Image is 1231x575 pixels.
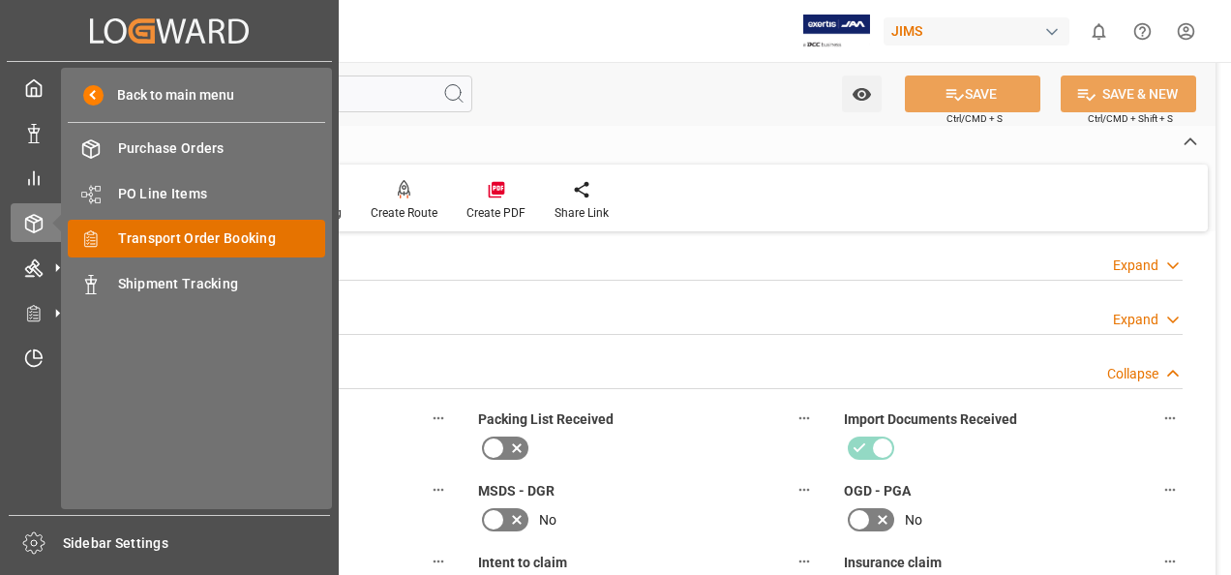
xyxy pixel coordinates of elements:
button: SAVE [905,76,1040,112]
button: Shipping instructions SENT [426,406,451,431]
span: Shipment Tracking [118,274,326,294]
a: Shipment Tracking [68,264,325,302]
div: Create PDF [466,204,525,222]
button: Intent to claim [792,549,817,574]
span: Ctrl/CMD + Shift + S [1088,111,1173,126]
span: Transport Order Booking [118,228,326,249]
a: Data Management [11,113,328,151]
div: Share Link [555,204,609,222]
button: Receiving report [426,549,451,574]
a: Timeslot Management V2 [11,339,328,377]
button: MSDS - DGR [792,477,817,502]
span: PO Line Items [118,184,326,204]
button: open menu [842,76,882,112]
span: Ctrl/CMD + S [946,111,1003,126]
div: Create Route [371,204,437,222]
span: Back to main menu [104,85,234,106]
button: OGD - PGA [1157,477,1183,502]
button: Insurance claim [1157,549,1183,574]
a: Transport Order Booking [68,220,325,257]
button: Packing List Received [792,406,817,431]
span: Sidebar Settings [63,533,331,554]
span: Purchase Orders [118,138,326,159]
div: JIMS [884,17,1069,45]
span: OGD - PGA [844,481,911,501]
button: show 0 new notifications [1077,10,1121,53]
button: SAVE & NEW [1061,76,1196,112]
button: Help Center [1121,10,1164,53]
a: My Reports [11,159,328,197]
a: Purchase Orders [68,130,325,167]
a: My Cockpit [11,69,328,106]
a: PO Line Items [68,174,325,212]
button: JIMS [884,13,1077,49]
span: Packing List Received [478,409,614,430]
button: Import Documents Received [1157,406,1183,431]
div: Expand [1113,310,1158,330]
button: Customs documents sent to broker [426,477,451,502]
span: MSDS - DGR [478,481,555,501]
span: Insurance claim [844,553,942,573]
span: Import Documents Received [844,409,1017,430]
img: Exertis%20JAM%20-%20Email%20Logo.jpg_1722504956.jpg [803,15,870,48]
div: Collapse [1107,364,1158,384]
span: No [905,510,922,530]
span: No [539,510,556,530]
span: Intent to claim [478,553,567,573]
div: Expand [1113,256,1158,276]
